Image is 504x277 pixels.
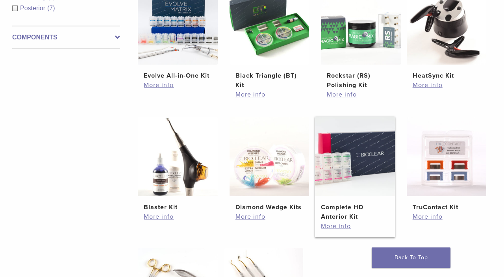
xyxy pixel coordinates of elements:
[144,203,211,212] h2: Blaster Kit
[315,117,395,222] a: Complete HD Anterior KitComplete HD Anterior Kit
[230,117,309,212] a: Diamond Wedge KitsDiamond Wedge Kits
[235,71,303,90] h2: Black Triangle (BT) Kit
[144,80,211,90] a: More info
[327,90,395,99] a: More info
[20,5,47,11] span: Posterior
[235,203,303,212] h2: Diamond Wedge Kits
[413,203,480,212] h2: TruContact Kit
[144,212,211,221] a: More info
[327,71,395,90] h2: Rockstar (RS) Polishing Kit
[12,33,120,42] label: Components
[372,247,450,268] a: Back To Top
[321,203,389,221] h2: Complete HD Anterior Kit
[235,212,303,221] a: More info
[407,117,487,212] a: TruContact KitTruContact Kit
[315,117,395,197] img: Complete HD Anterior Kit
[235,90,303,99] a: More info
[413,80,480,90] a: More info
[413,212,480,221] a: More info
[138,117,218,197] img: Blaster Kit
[138,117,218,212] a: Blaster KitBlaster Kit
[321,221,389,231] a: More info
[407,117,487,197] img: TruContact Kit
[413,71,480,80] h2: HeatSync Kit
[144,71,211,80] h2: Evolve All-in-One Kit
[230,117,309,197] img: Diamond Wedge Kits
[47,5,55,11] span: (7)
